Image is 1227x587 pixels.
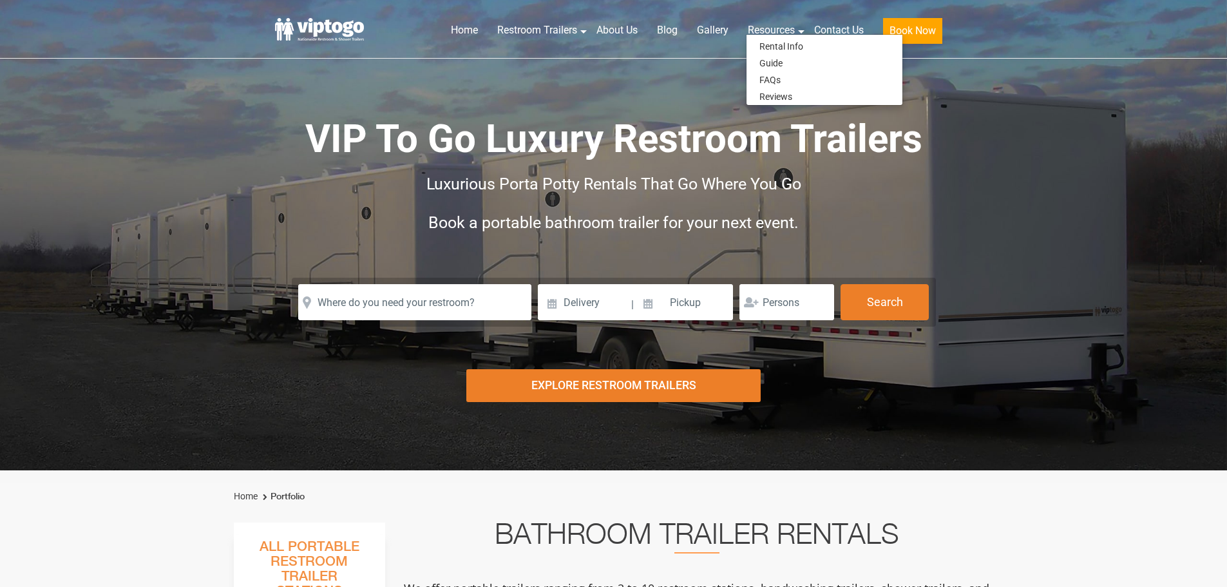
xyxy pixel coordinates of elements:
input: Persons [739,284,834,320]
span: Book a portable bathroom trailer for your next event. [428,213,799,232]
div: Explore Restroom Trailers [466,369,761,402]
a: Home [441,16,488,44]
input: Pickup [636,284,734,320]
li: Portfolio [260,489,305,505]
a: Contact Us [804,16,873,44]
h2: Bathroom Trailer Rentals [403,523,991,553]
span: VIP To Go Luxury Restroom Trailers [305,116,922,162]
button: Book Now [883,18,942,44]
a: Book Now [873,16,952,52]
input: Delivery [538,284,630,320]
a: Blog [647,16,687,44]
span: Luxurious Porta Potty Rentals That Go Where You Go [426,175,801,193]
a: Resources [738,16,804,44]
a: FAQs [747,72,794,88]
a: Rental Info [747,38,816,55]
a: Guide [747,55,795,72]
a: About Us [587,16,647,44]
a: Gallery [687,16,738,44]
a: Restroom Trailers [488,16,587,44]
button: Search [841,284,929,320]
span: | [631,284,634,325]
input: Where do you need your restroom? [298,284,531,320]
a: Reviews [747,88,805,105]
a: Home [234,491,258,501]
